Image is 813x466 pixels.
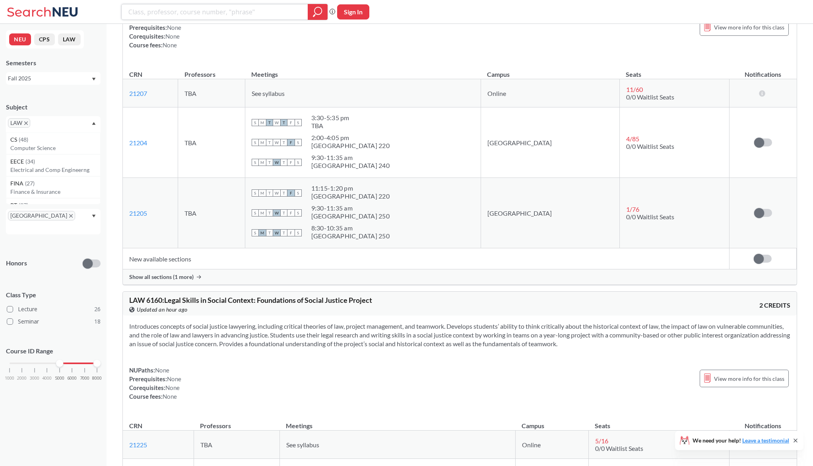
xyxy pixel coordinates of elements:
span: 26 [94,305,101,314]
span: M [259,209,266,216]
span: 6000 [67,376,77,380]
th: Seats [619,62,729,79]
div: 2:00 - 4:05 pm [311,134,390,142]
span: ( 34 ) [25,158,35,165]
span: T [280,229,287,236]
span: W [273,159,280,166]
span: F [287,119,295,126]
span: T [280,119,287,126]
span: None [165,33,180,40]
div: CRN [129,421,142,430]
span: 8000 [92,376,102,380]
th: Notifications [729,62,796,79]
button: CPS [34,33,55,45]
div: Fall 2025 [8,74,91,83]
span: View more info for this class [714,374,784,384]
div: TBA [311,122,349,130]
div: Subject [6,103,101,111]
span: S [295,159,302,166]
div: NUPaths: Prerequisites: Corequisites: Course fees: [129,14,181,49]
span: [GEOGRAPHIC_DATA]X to remove pill [8,211,75,220]
div: [GEOGRAPHIC_DATA] 220 [311,142,390,150]
span: 7000 [80,376,89,380]
span: S [252,209,259,216]
span: 2000 [17,376,27,380]
div: [GEOGRAPHIC_DATA] 250 [311,232,390,240]
div: Show all sections (1 more) [123,269,797,285]
span: S [295,229,302,236]
span: None [167,375,181,382]
span: 5 / 16 [595,437,608,445]
span: 2 CREDITS [759,301,790,310]
label: Seminar [7,316,101,327]
span: ( 27 ) [25,180,35,187]
a: 21205 [129,209,147,217]
td: [GEOGRAPHIC_DATA] [481,107,619,178]
svg: Dropdown arrow [92,214,96,218]
span: W [273,119,280,126]
span: T [266,189,273,197]
span: 0/0 Waitlist Seats [626,93,674,101]
span: 0/0 Waitlist Seats [626,213,674,220]
span: None [155,367,169,374]
span: 1000 [5,376,14,380]
span: M [259,119,266,126]
span: Show all sections (1 more) [129,273,194,281]
span: ( 48 ) [19,136,28,143]
span: None [163,41,177,49]
th: Campus [481,62,619,79]
td: New available sections [123,248,729,269]
span: M [259,159,266,166]
span: T [266,209,273,216]
span: T [266,229,273,236]
div: NUPaths: Prerequisites: Corequisites: Course fees: [129,366,181,401]
span: S [252,229,259,236]
span: M [259,189,266,197]
span: Class Type [6,291,101,299]
th: Professors [178,62,245,79]
p: Finance & Insurance [10,188,100,196]
td: TBA [178,178,245,248]
button: LAW [58,33,81,45]
p: Honors [6,259,27,268]
div: magnifying glass [308,4,328,20]
span: S [252,159,259,166]
span: See syllabus [286,441,319,448]
span: EECE [10,157,25,166]
span: LAW 6160 : Legal Skills in Social Context: Foundations of Social Justice Project [129,296,372,304]
span: S [252,189,259,197]
svg: Dropdown arrow [92,78,96,81]
span: T [266,139,273,146]
span: 0/0 Waitlist Seats [626,142,674,150]
span: S [295,189,302,197]
button: Sign In [337,4,369,19]
span: CS [10,135,19,144]
svg: X to remove pill [69,214,73,218]
div: 11:15 - 1:20 pm [311,184,390,192]
div: 9:30 - 11:35 am [311,154,390,162]
span: T [280,139,287,146]
section: Introduces concepts of social justice lawyering, including critical theories of law, project mana... [129,322,790,348]
span: 4 / 85 [626,135,639,142]
th: Seats [588,413,729,431]
div: Fall 2025Dropdown arrow [6,72,101,85]
div: 8:30 - 10:35 am [311,224,390,232]
span: T [266,119,273,126]
div: Semesters [6,58,101,67]
td: TBA [178,107,245,178]
th: Notifications [729,413,796,431]
p: Computer Science [10,144,100,152]
span: ( 27 ) [19,202,28,209]
div: [GEOGRAPHIC_DATA] 220 [311,192,390,200]
span: T [280,159,287,166]
svg: Dropdown arrow [92,122,96,125]
svg: magnifying glass [313,6,322,18]
a: Leave a testimonial [742,437,789,444]
td: TBA [178,79,245,107]
span: W [273,189,280,197]
span: F [287,159,295,166]
td: Online [515,431,588,459]
p: Electrical and Comp Engineerng [10,166,100,174]
span: 11 / 60 [626,86,643,93]
div: 9:30 - 11:35 am [311,204,390,212]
